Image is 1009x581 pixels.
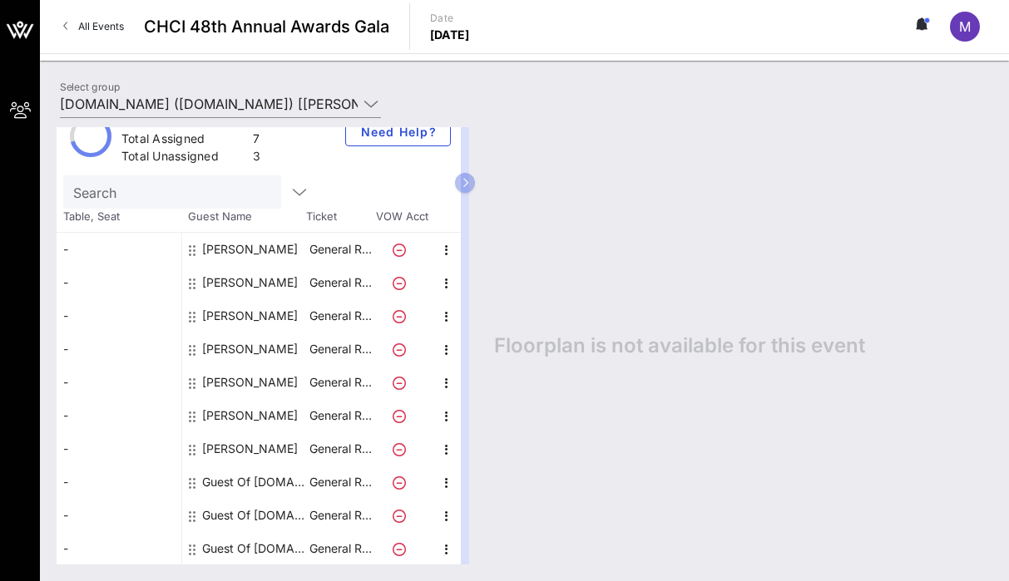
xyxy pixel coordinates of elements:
span: Need Help? [359,125,437,139]
div: - [57,366,181,399]
div: - [57,465,181,499]
div: Guest Of FWD.us [202,532,307,565]
span: Ticket [306,209,373,225]
div: - [57,432,181,465]
div: M [950,12,980,42]
div: - [57,266,181,299]
div: Todd Schulte [202,399,298,432]
button: Need Help? [345,116,451,146]
span: CHCI 48th Annual Awards Gala [144,14,389,39]
div: Maria Praeli [202,366,298,399]
p: General R… [307,465,373,499]
div: Alessandra Munoz [202,233,298,266]
div: Daniela Chomba [202,266,298,299]
p: General R… [307,399,373,432]
div: - [57,299,181,332]
span: Guest Name [181,209,306,225]
p: Date [430,10,470,27]
div: Ivonne Rodriguez [202,299,298,332]
span: All Events [78,20,124,32]
div: - [57,332,181,366]
div: Guest Of FWD.us [202,465,307,499]
div: Guest Of FWD.us [202,499,307,532]
div: Total Unassigned [121,148,246,169]
span: M [959,18,971,35]
p: General R… [307,499,373,532]
div: 7 [253,130,266,151]
p: General R… [307,233,373,266]
div: - [57,499,181,532]
p: General R… [307,532,373,565]
p: General R… [307,432,373,465]
div: 3 [253,148,266,169]
div: - [57,532,181,565]
div: Total Assigned [121,130,246,151]
span: Table, Seat [57,209,181,225]
a: All Events [53,13,134,40]
p: [DATE] [430,27,470,43]
p: General R… [307,332,373,366]
p: General R… [307,366,373,399]
p: General R… [307,299,373,332]
label: Select group [60,81,120,93]
div: Zaira Garcia [202,432,298,465]
div: Juan Pachon [202,332,298,366]
div: - [57,399,181,432]
div: - [57,233,181,266]
p: General R… [307,266,373,299]
span: VOW Acct [373,209,431,225]
span: Floorplan is not available for this event [494,333,865,358]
